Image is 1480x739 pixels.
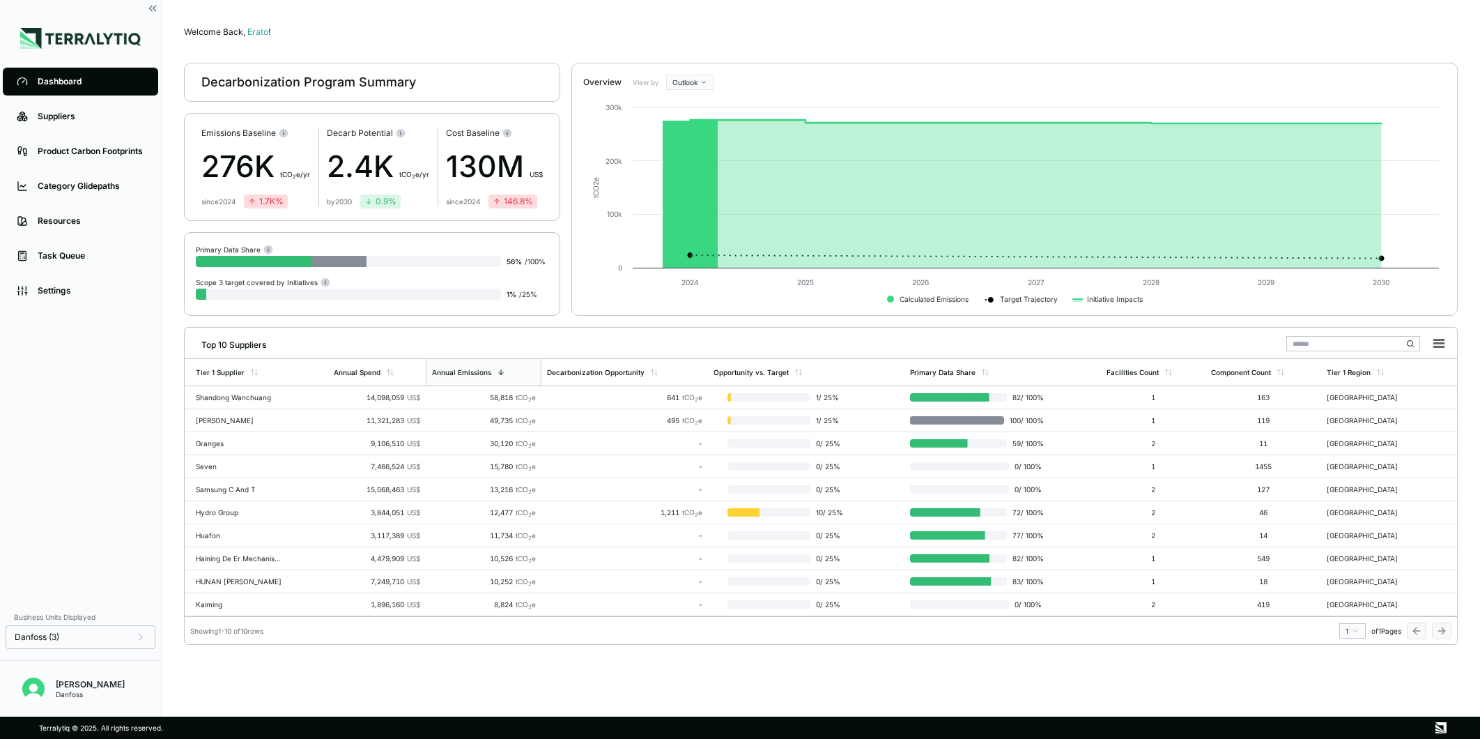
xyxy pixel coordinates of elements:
sub: 2 [695,420,698,426]
span: US$ [407,600,420,609]
text: Calculated Emissions [900,295,969,303]
div: 2 [1107,485,1200,494]
div: Opportunity vs. Target [714,368,789,376]
span: 1 / 25 % [810,393,847,402]
sub: 2 [293,174,296,180]
sub: 2 [528,397,532,403]
div: 7,466,524 [334,462,420,471]
div: 4,479,909 [334,554,420,563]
div: Samsung C And T [196,485,285,494]
div: HUNAN [PERSON_NAME] [196,577,285,586]
span: tCO e [516,577,536,586]
text: tCO e [592,177,600,198]
div: Huafon [196,531,285,540]
span: / 25 % [519,290,537,298]
div: Overview [583,77,622,88]
span: US$ [407,462,420,471]
div: Product Carbon Footprints [38,146,144,157]
sub: 2 [412,174,415,180]
span: US$ [407,531,420,540]
text: 2026 [912,278,929,287]
div: [GEOGRAPHIC_DATA] [1327,577,1416,586]
text: 100k [607,210,622,218]
text: 2030 [1373,278,1389,287]
button: 1 [1339,623,1366,639]
div: 7,249,710 [334,577,420,586]
div: 10,526 [431,554,537,563]
button: Open user button [17,672,50,706]
div: 8,824 [431,600,537,609]
sub: 2 [528,489,532,495]
div: Cost Baseline [446,128,543,139]
span: 0 / 25 % [810,531,847,540]
div: Annual Spend [334,368,380,376]
text: 2025 [797,278,814,287]
span: 77 / 100 % [1007,531,1044,540]
div: Decarb Potential [327,128,429,139]
text: 2024 [681,278,699,287]
div: 2 [1107,531,1200,540]
div: Top 10 Suppliers [190,334,266,351]
span: 0 / 25 % [810,462,847,471]
div: [GEOGRAPHIC_DATA] [1327,554,1416,563]
span: 100 / 100 % [1004,416,1044,425]
div: [GEOGRAPHIC_DATA] [1327,462,1416,471]
div: Component Count [1211,368,1271,376]
span: / 100 % [525,257,546,266]
div: 14 [1211,531,1315,540]
div: 15,068,463 [334,485,420,494]
div: 18 [1211,577,1315,586]
sub: 2 [528,512,532,518]
span: tCO e [516,393,536,402]
div: since 2024 [201,197,236,206]
span: 0 / 100 % [1009,462,1044,471]
div: Tier 1 Region [1327,368,1371,376]
sub: 2 [528,420,532,426]
div: 1 [1107,416,1200,425]
div: Granges [196,439,285,448]
div: Decarbonization Opportunity [547,368,645,376]
div: Danfoss [56,690,125,699]
div: 495 [547,416,702,425]
div: 0.9 % [364,196,396,207]
div: 14,098,059 [334,393,420,402]
span: 1 / 25 % [810,416,847,425]
span: US$ [530,170,543,178]
span: 10 / 25 % [810,508,847,517]
span: US$ [407,554,420,563]
div: Settings [38,285,144,296]
span: 0 / 100 % [1009,485,1044,494]
sub: 2 [528,443,532,449]
sub: 2 [528,466,532,472]
div: [PERSON_NAME] [196,416,285,425]
div: 3,117,389 [334,531,420,540]
div: 30,120 [431,439,537,448]
div: [GEOGRAPHIC_DATA] [1327,393,1416,402]
div: 1455 [1211,462,1315,471]
span: t CO e/yr [399,170,429,178]
div: - [547,531,702,540]
span: tCO e [516,531,536,540]
span: 72 / 100 % [1007,508,1044,517]
text: Target Trajectory [1000,295,1058,304]
text: Initiative Impacts [1087,295,1143,304]
span: ! [268,26,270,37]
img: Erato Panayiotou [22,678,45,700]
div: Business Units Displayed [6,609,155,625]
label: View by [633,78,661,86]
div: Shandong Wanchuang [196,393,285,402]
img: Logo [20,28,141,49]
div: Decarbonization Program Summary [201,74,416,91]
span: tCO e [682,508,702,517]
div: 13,216 [431,485,537,494]
div: 419 [1211,600,1315,609]
div: Emissions Baseline [201,128,310,139]
div: [GEOGRAPHIC_DATA] [1327,485,1416,494]
div: 2 [1107,439,1200,448]
div: 10,252 [431,577,537,586]
div: [PERSON_NAME] [56,679,125,690]
div: by 2030 [327,197,352,206]
button: Outlook [666,75,714,90]
div: 11,734 [431,531,537,540]
text: 300k [606,103,622,112]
